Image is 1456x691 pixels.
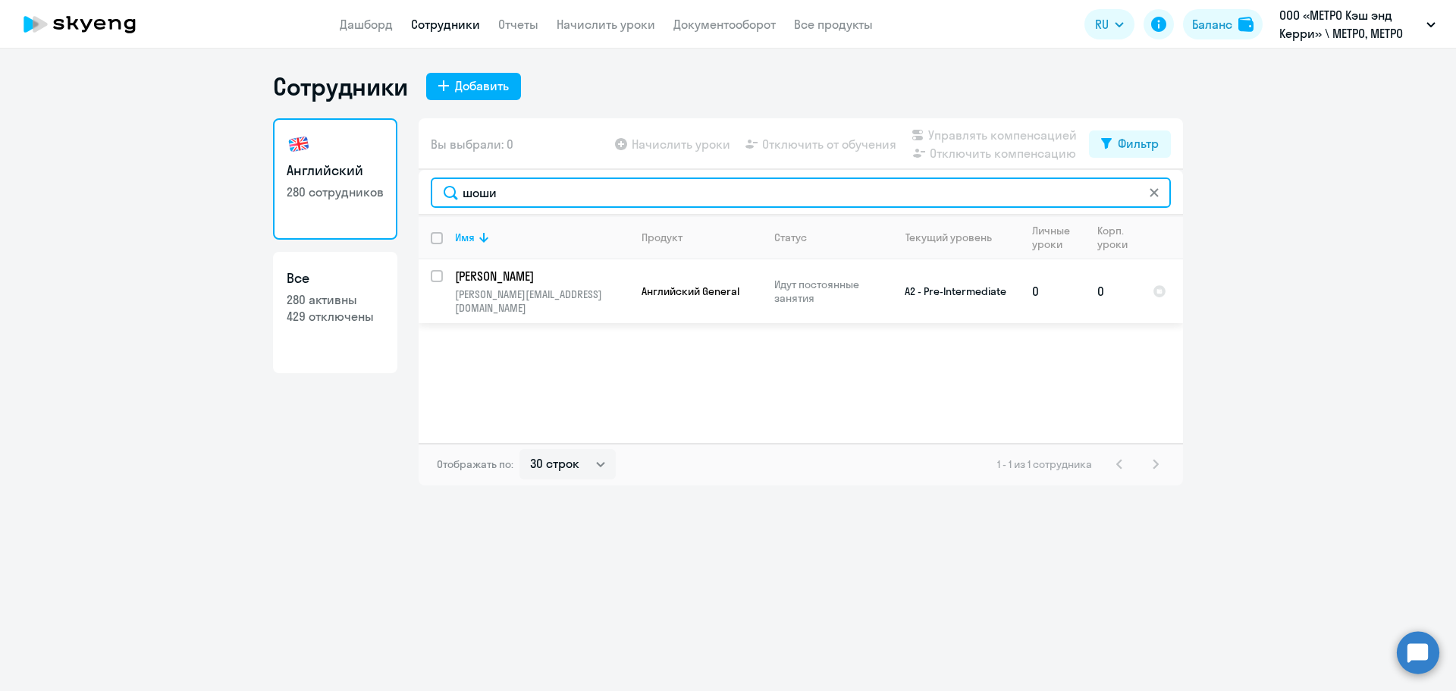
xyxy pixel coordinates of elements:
[273,118,397,240] a: Английский280 сотрудников
[1085,259,1141,323] td: 0
[273,71,408,102] h1: Сотрудники
[642,284,739,298] span: Английский General
[891,231,1019,244] div: Текущий уровень
[431,177,1171,208] input: Поиск по имени, email, продукту или статусу
[340,17,393,32] a: Дашборд
[455,231,475,244] div: Имя
[642,231,682,244] div: Продукт
[1095,15,1109,33] span: RU
[774,231,878,244] div: Статус
[455,287,629,315] p: [PERSON_NAME][EMAIL_ADDRESS][DOMAIN_NAME]
[1238,17,1254,32] img: balance
[1089,130,1171,158] button: Фильтр
[879,259,1020,323] td: A2 - Pre-Intermediate
[1020,259,1085,323] td: 0
[642,231,761,244] div: Продукт
[426,73,521,100] button: Добавить
[997,457,1092,471] span: 1 - 1 из 1 сотрудника
[273,252,397,373] a: Все280 активны429 отключены
[1032,224,1075,251] div: Личные уроки
[794,17,873,32] a: Все продукты
[431,135,513,153] span: Вы выбрали: 0
[1084,9,1134,39] button: RU
[905,231,992,244] div: Текущий уровень
[455,231,629,244] div: Имя
[557,17,655,32] a: Начислить уроки
[1183,9,1263,39] button: Балансbalance
[287,161,384,181] h3: Английский
[437,457,513,471] span: Отображать по:
[1032,224,1084,251] div: Личные уроки
[455,77,509,95] div: Добавить
[455,268,626,284] p: [PERSON_NAME]
[287,184,384,200] p: 280 сотрудников
[455,268,629,284] a: [PERSON_NAME]
[287,269,384,288] h3: Все
[411,17,480,32] a: Сотрудники
[1097,224,1140,251] div: Корп. уроки
[1118,134,1159,152] div: Фильтр
[1097,224,1130,251] div: Корп. уроки
[1192,15,1232,33] div: Баланс
[1272,6,1443,42] button: ООО «МЕТРО Кэш энд Керри» \ МЕТРО, МЕТРО [GEOGRAPHIC_DATA], ООО
[287,308,384,325] p: 429 отключены
[287,132,311,156] img: english
[1279,6,1420,42] p: ООО «МЕТРО Кэш энд Керри» \ МЕТРО, МЕТРО [GEOGRAPHIC_DATA], ООО
[498,17,538,32] a: Отчеты
[774,278,878,305] p: Идут постоянные занятия
[673,17,776,32] a: Документооборот
[774,231,807,244] div: Статус
[287,291,384,308] p: 280 активны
